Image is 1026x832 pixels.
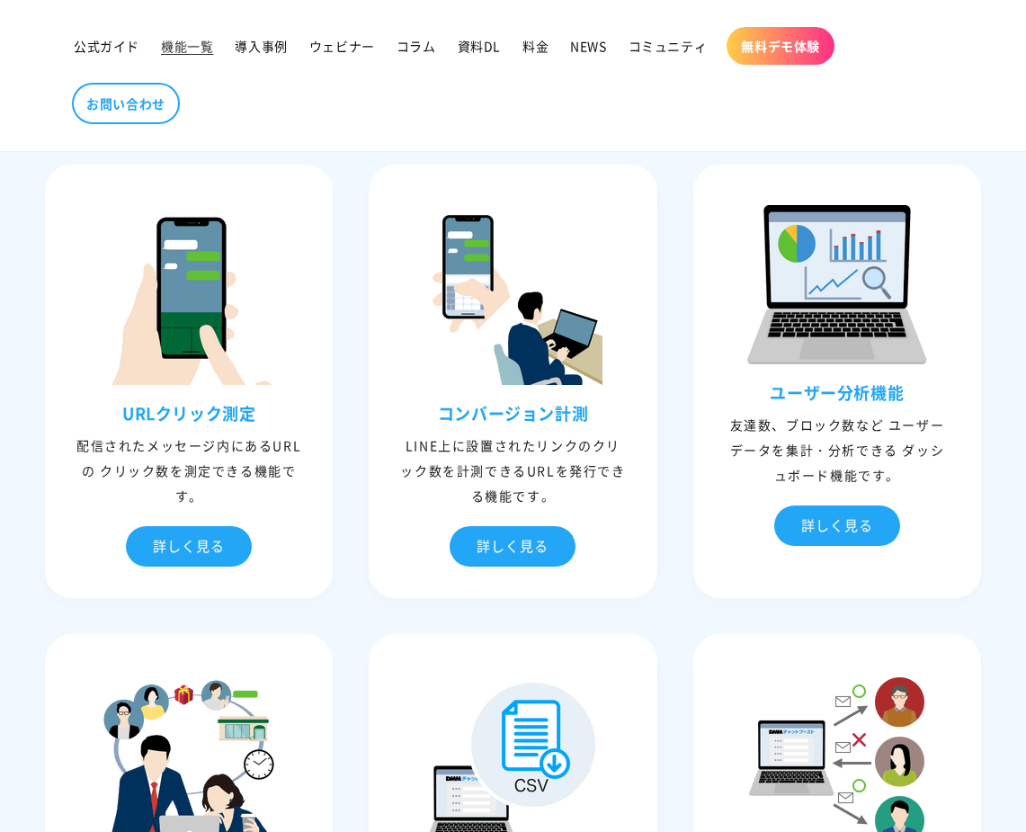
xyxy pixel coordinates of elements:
div: 友達数、ブロック数など ユーザーデータを集計・分析できる ダッシュボード機能です。 [698,412,977,488]
div: 配信されたメッセージ内にあるURLの クリック数を測定できる機能です。 [49,433,328,508]
div: LINE上に設置されたリンクのクリック数を計測できるURLを発行できる機能です。 [373,433,652,508]
a: 無料デモ体験 [727,27,834,65]
div: 詳しく見る [774,505,900,546]
div: 詳しく見る [126,526,252,567]
span: 公式ガイド [74,38,139,54]
span: 資料DL [458,38,501,54]
a: 公式ガイド [63,27,150,65]
img: ユーザー分析機能 [747,205,927,364]
a: コミュニティ [618,27,718,65]
span: NEWS [570,38,606,54]
a: お問い合わせ [72,83,180,124]
div: 詳しく見る [450,526,575,567]
span: 機能一覧 [161,38,213,54]
img: コンバージョン計測 [423,205,602,385]
img: URLクリック測定 [99,205,279,385]
h3: URLクリック測定 [49,403,328,424]
span: コミュニティ [629,38,708,54]
span: お問い合わせ [86,95,165,112]
h3: ユーザー分析機能 [698,382,977,403]
span: ウェビナー [309,38,375,54]
a: NEWS [559,27,617,65]
span: 料金 [522,38,549,54]
span: コラム [397,38,436,54]
a: 資料DL [447,27,512,65]
a: コラム [386,27,447,65]
a: ウェビナー [299,27,386,65]
span: 導入事例 [235,38,287,54]
h3: コンバージョン計測 [373,403,652,424]
a: 料金 [512,27,559,65]
a: 導入事例 [224,27,298,65]
span: 無料デモ体験 [741,38,820,54]
a: 機能一覧 [150,27,224,65]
